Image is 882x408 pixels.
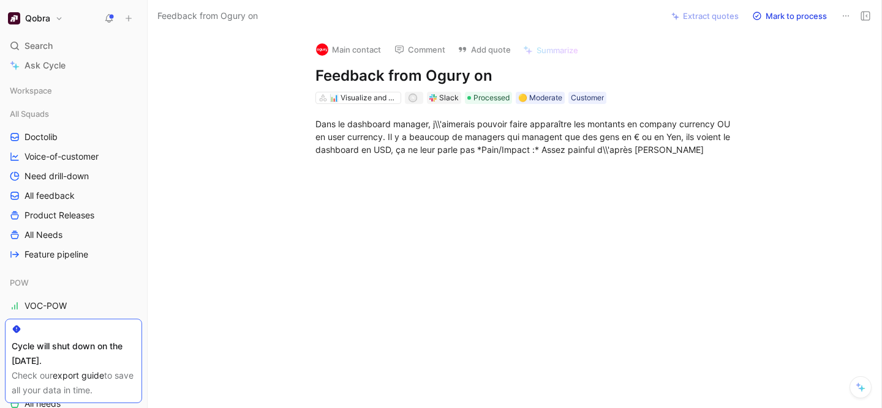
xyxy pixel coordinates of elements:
button: Comment [389,41,451,58]
a: Need drill-down - POW [5,316,142,335]
button: Summarize [518,42,584,59]
span: All feedback [24,190,75,202]
button: logoMain contact [311,40,386,59]
div: Dans le dashboard manager, j\\'aimerais pouvoir faire apparaître les montants en company currency... [315,117,739,156]
div: n [409,94,416,101]
img: Qobra [8,12,20,24]
h1: Qobra [25,13,50,24]
span: POW [10,276,29,289]
a: Need drill-down [5,167,142,185]
div: All Squads [5,105,142,123]
span: Feature pipeline [24,248,88,261]
span: VOC-POW [24,300,67,312]
button: Extract quotes [666,7,744,24]
div: Processed [465,92,512,104]
img: logo [316,43,328,56]
a: All feedback [5,187,142,205]
div: Slack [439,92,459,104]
a: Ask Cycle [5,56,142,75]
div: Customer [571,92,604,104]
span: Feedback from Ogury on [157,9,258,23]
button: Mark to process [747,7,832,24]
a: All Needs [5,226,142,244]
div: Cycle will shut down on the [DATE]. [12,339,135,368]
h1: Feedback from Ogury on [315,66,739,86]
div: Check our to save all your data in time. [12,368,135,398]
span: All Needs [24,229,62,241]
span: Summarize [537,45,578,56]
div: All SquadsDoctolibVoice-of-customerNeed drill-downAll feedbackProduct ReleasesAll NeedsFeature pi... [5,105,142,264]
div: Workspace [5,81,142,100]
span: Product Releases [24,209,94,221]
button: Add quote [452,41,516,58]
a: VOC-POW [5,297,142,315]
button: QobraQobra [5,10,66,27]
div: Search [5,37,142,55]
span: Workspace [10,84,52,97]
a: Doctolib [5,128,142,146]
a: Voice-of-customer [5,147,142,166]
span: Search [24,39,53,53]
span: Voice-of-customer [24,150,99,163]
div: 🟡 Moderate [518,92,562,104]
span: Need drill-down [24,170,89,182]
span: All Squads [10,108,49,120]
span: Doctolib [24,131,58,143]
a: export guide [53,370,104,380]
span: Ask Cycle [24,58,66,73]
a: Product Releases [5,206,142,224]
div: POW [5,273,142,292]
div: 📊 Visualize and monitor insights [330,92,398,104]
a: Feature pipeline [5,245,142,264]
span: Processed [473,92,510,104]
